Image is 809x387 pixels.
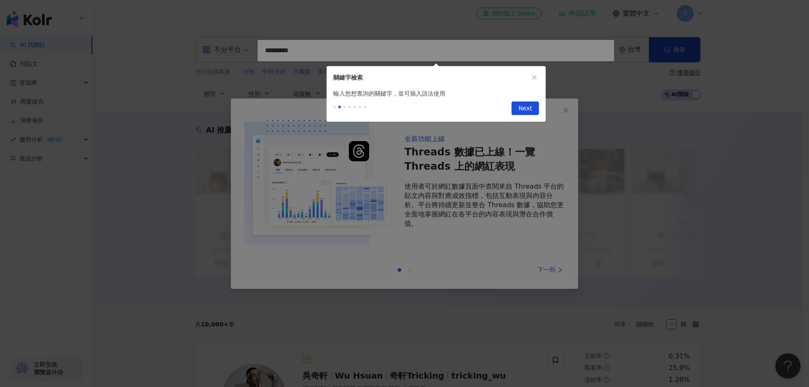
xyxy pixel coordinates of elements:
button: close [530,73,539,82]
div: 輸入您想查詢的關鍵字，並可插入語法使用 [327,89,546,98]
div: 關鍵字檢索 [333,73,530,82]
span: Next [518,102,532,115]
button: Next [512,101,539,115]
span: close [531,75,537,80]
